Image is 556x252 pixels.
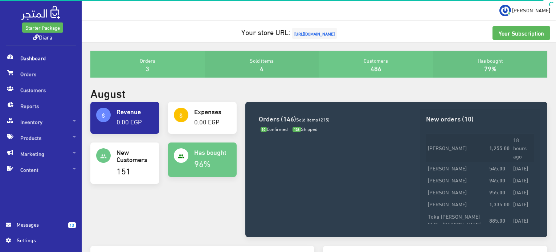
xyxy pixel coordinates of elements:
a: 486 [371,62,381,74]
i: attach_money [100,112,107,119]
td: [PERSON_NAME] [426,134,487,162]
strong: 1,255.00 [489,144,510,152]
span: 10 [261,127,267,132]
span: Dashboard [6,50,76,66]
a: 96% [194,155,210,171]
strong: 545.00 [489,164,505,172]
strong: 945.00 [489,176,505,184]
h4: Revenue [116,108,154,115]
span: Marketing [6,146,76,162]
div: Has bought [433,51,547,78]
td: [DATE] [511,186,534,198]
h4: New Customers [116,148,154,163]
h3: New orders (10) [426,115,534,122]
span: 136 [293,127,301,132]
h2: August [90,86,126,99]
strong: 955.00 [489,188,505,196]
td: [DATE] [511,162,534,174]
span: Messages [17,220,62,228]
a: Diara [33,32,52,42]
span: Sold items (215) [296,115,330,124]
i: attach_money [178,112,184,119]
a: Your store URL:[URL][DOMAIN_NAME] [241,25,339,38]
a: 0.00 EGP [116,115,142,127]
img: ... [499,5,511,16]
span: Settings [17,236,70,244]
h4: Expenses [194,108,231,115]
span: Orders [6,66,76,82]
a: ... [PERSON_NAME] [499,4,550,16]
td: [PERSON_NAME] [426,162,487,174]
a: Your Subscription [492,26,550,40]
h4: Has bought [194,148,231,156]
a: 79% [484,62,496,74]
span: Reports [6,98,76,114]
strong: 1,335.00 [489,200,510,208]
a: 4 [260,62,263,74]
a: 151 [116,162,131,178]
td: [PERSON_NAME] [426,198,487,210]
img: . [21,6,60,20]
div: Sold items [205,51,319,78]
td: [DATE] [511,198,534,210]
a: 13 Messages [6,220,76,236]
span: 13 [68,222,76,228]
td: [DATE] [511,174,534,186]
td: [DATE] [511,210,534,230]
h3: Orders (146) [259,115,415,122]
span: Products [6,130,76,146]
i: people [100,153,107,160]
td: [PERSON_NAME] [426,174,487,186]
span: Confirmed [261,124,288,133]
div: Customers [319,51,433,78]
td: Toka [PERSON_NAME] El Din [PERSON_NAME] [426,210,487,230]
span: [PERSON_NAME] [512,5,550,15]
div: Orders [90,51,205,78]
a: 0.00 EGP [194,115,220,127]
a: 3 [146,62,149,74]
strong: 885.00 [489,216,505,224]
span: Inventory [6,114,76,130]
span: Content [6,162,76,178]
td: [PERSON_NAME] [426,186,487,198]
td: 18 hours ago [511,134,534,162]
a: Settings [6,236,76,248]
span: Shipped [293,124,318,133]
a: Starter Package [22,22,63,33]
span: Customers [6,82,76,98]
i: people [178,153,184,160]
span: [URL][DOMAIN_NAME] [292,28,337,39]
